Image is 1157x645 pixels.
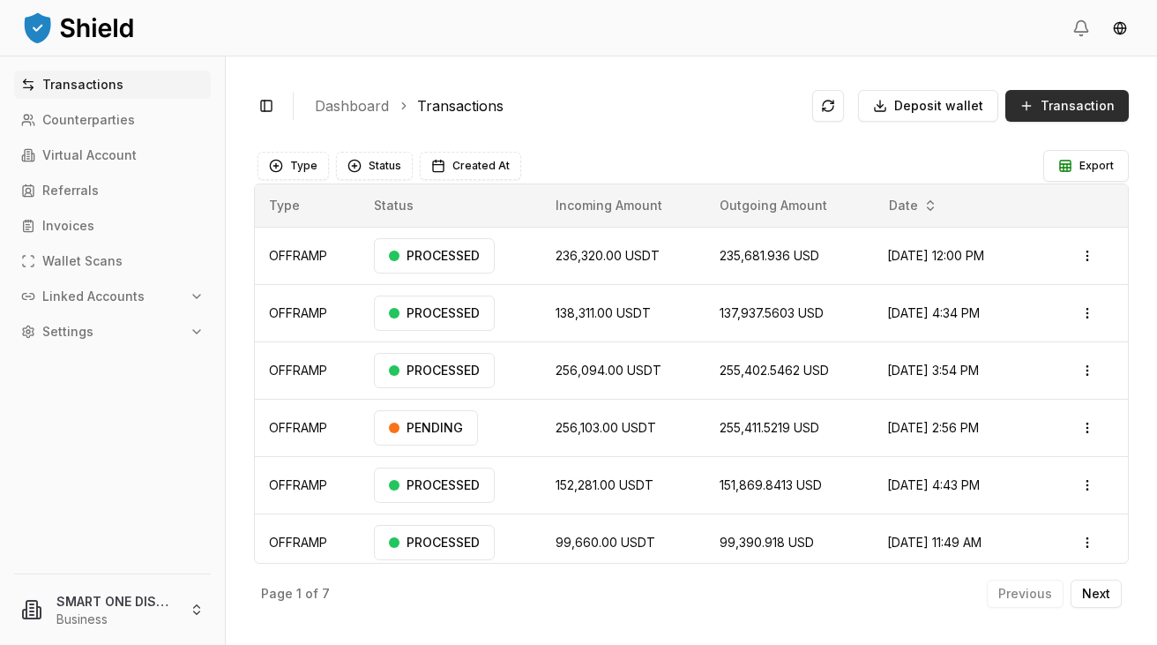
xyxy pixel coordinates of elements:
[14,176,211,205] a: Referrals
[1041,97,1115,115] span: Transaction
[1082,588,1110,600] p: Next
[556,363,661,378] span: 256,094.00 USDT
[887,305,980,320] span: [DATE] 4:34 PM
[556,535,655,550] span: 99,660.00 USDT
[374,410,478,446] div: PENDING
[322,588,330,600] p: 7
[360,184,541,227] th: Status
[720,535,814,550] span: 99,390.918 USD
[887,477,980,492] span: [DATE] 4:43 PM
[374,468,495,503] div: PROCESSED
[42,184,99,197] p: Referrals
[374,525,495,560] div: PROCESSED
[255,341,360,399] td: OFFRAMP
[1005,90,1129,122] button: Transaction
[14,106,211,134] a: Counterparties
[56,592,175,611] p: SMART ONE DISTRIBUTIONS CORP
[556,420,656,435] span: 256,103.00 USDT
[894,97,983,115] span: Deposit wallet
[541,184,705,227] th: Incoming Amount
[720,248,819,263] span: 235,681.936 USD
[705,184,873,227] th: Outgoing Amount
[255,456,360,514] td: OFFRAMP
[556,305,651,320] span: 138,311.00 USDT
[315,95,798,116] nav: breadcrumb
[374,353,495,388] div: PROCESSED
[14,318,211,346] button: Settings
[14,282,211,311] button: Linked Accounts
[720,305,824,320] span: 137,937.5603 USD
[452,159,510,173] span: Created At
[258,152,329,180] button: Type
[42,149,137,161] p: Virtual Account
[420,152,521,180] button: Created At
[42,79,123,91] p: Transactions
[14,247,211,275] a: Wallet Scans
[374,296,495,331] div: PROCESSED
[14,212,211,240] a: Invoices
[42,290,145,303] p: Linked Accounts
[315,95,389,116] a: Dashboard
[296,588,302,600] p: 1
[42,255,123,267] p: Wallet Scans
[556,248,660,263] span: 236,320.00 USDT
[720,420,819,435] span: 255,411.5219 USD
[720,477,822,492] span: 151,869.8413 USD
[887,420,979,435] span: [DATE] 2:56 PM
[56,611,175,628] p: Business
[887,535,982,550] span: [DATE] 11:49 AM
[7,581,218,638] button: SMART ONE DISTRIBUTIONS CORPBusiness
[255,284,360,341] td: OFFRAMP
[1071,580,1122,608] button: Next
[21,10,136,45] img: ShieldPay Logo
[42,220,94,232] p: Invoices
[374,238,495,274] div: PROCESSED
[336,152,413,180] button: Status
[305,588,318,600] p: of
[255,184,360,227] th: Type
[255,514,360,571] td: OFFRAMP
[1043,150,1129,182] button: Export
[858,90,998,122] button: Deposit wallet
[42,114,135,126] p: Counterparties
[255,227,360,284] td: OFFRAMP
[887,363,979,378] span: [DATE] 3:54 PM
[720,363,829,378] span: 255,402.5462 USD
[255,399,360,456] td: OFFRAMP
[14,141,211,169] a: Virtual Account
[887,248,984,263] span: [DATE] 12:00 PM
[261,588,293,600] p: Page
[417,95,504,116] a: Transactions
[556,477,653,492] span: 152,281.00 USDT
[14,71,211,99] a: Transactions
[42,326,93,338] p: Settings
[882,191,944,220] button: Date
